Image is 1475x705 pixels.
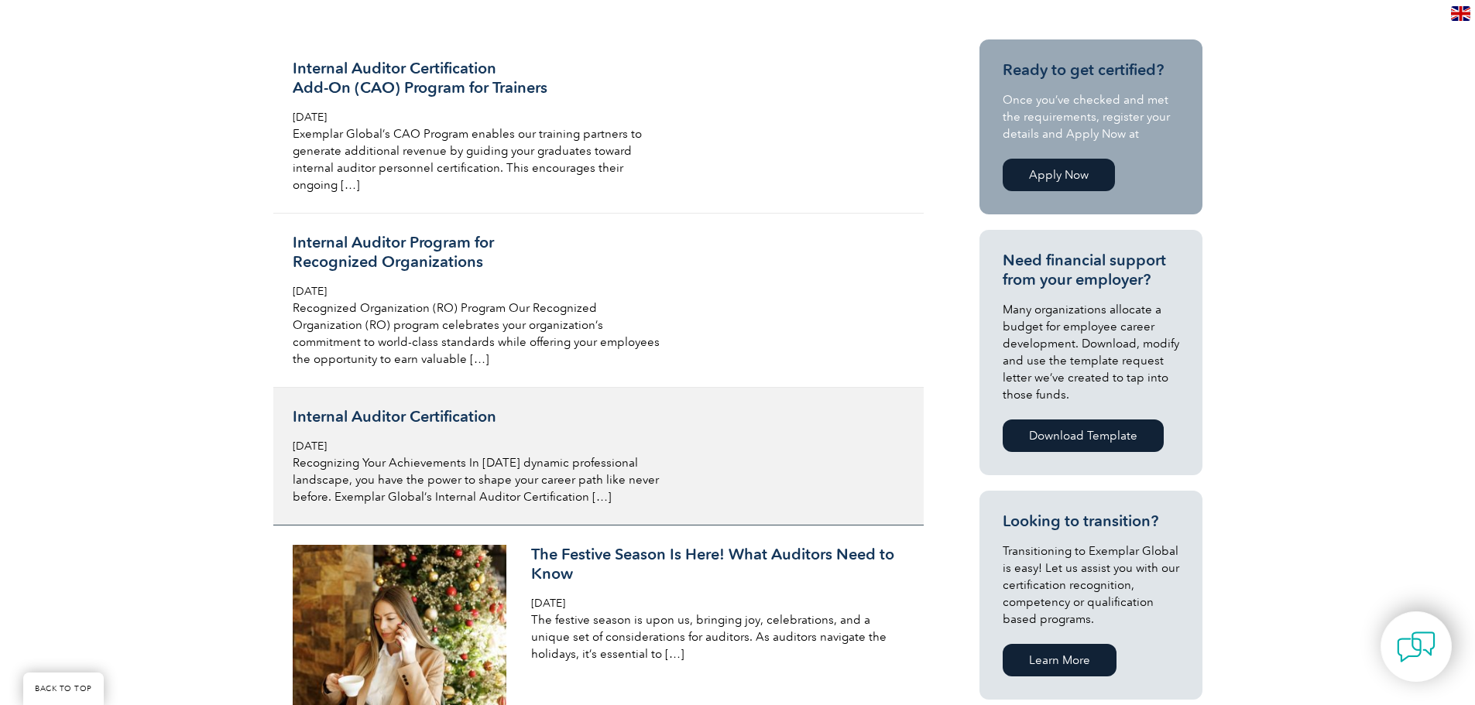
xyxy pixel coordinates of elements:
span: [DATE] [531,597,565,610]
p: Recognized Organization (RO) Program Our Recognized Organization (RO) program celebrates your org... [293,299,660,368]
p: Once you’ve checked and met the requirements, register your details and Apply Now at [1003,91,1179,142]
span: [DATE] [293,111,327,124]
p: Recognizing Your Achievements In [DATE] dynamic professional landscape, you have the power to sha... [293,454,660,505]
h3: Internal Auditor Certification [293,407,660,426]
span: [DATE] [293,440,327,453]
a: Learn More [1003,644,1117,676]
h3: Internal Auditor Program for Recognized Organizations [293,233,660,272]
h3: Internal Auditor Certification Add-On (CAO) Program for Trainers [293,59,660,98]
p: Many organizations allocate a budget for employee career development. Download, modify and use th... [1003,301,1179,403]
a: Internal Auditor Program forRecognized Organizations [DATE] Recognized Organization (RO) Program ... [273,214,924,388]
h3: Looking to transition? [1003,512,1179,531]
span: [DATE] [293,285,327,298]
a: Internal Auditor Certification [DATE] Recognizing Your Achievements In [DATE] dynamic professiona... [273,388,924,525]
a: Download Template [1003,419,1164,452]
h3: The Festive Season Is Here! What Auditors Need to Know [531,545,898,584]
h3: Ready to get certified? [1003,60,1179,80]
a: Apply Now [1003,159,1115,191]
a: Internal Auditor CertificationAdd-On (CAO) Program for Trainers [DATE] Exemplar Global’s CAO Prog... [273,39,924,214]
p: Transitioning to Exemplar Global is easy! Let us assist you with our certification recognition, c... [1003,542,1179,628]
p: Exemplar Global’s CAO Program enables our training partners to generate additional revenue by gui... [293,125,660,193]
a: BACK TO TOP [23,672,104,705]
img: contact-chat.png [1397,628,1436,666]
img: en [1451,6,1470,21]
p: The festive season is upon us, bringing joy, celebrations, and a unique set of considerations for... [531,611,898,662]
h3: Need financial support from your employer? [1003,251,1179,289]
